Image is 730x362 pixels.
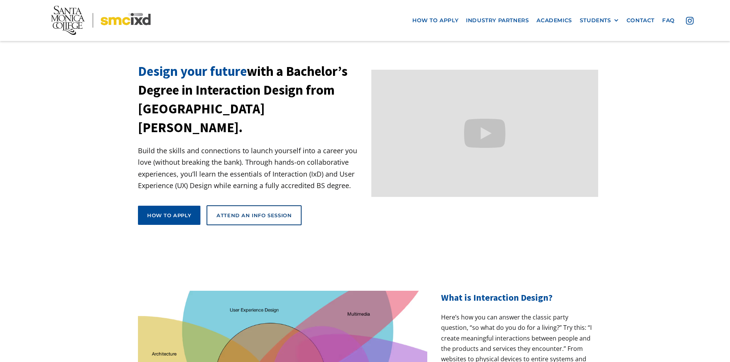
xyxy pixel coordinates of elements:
[147,212,191,219] div: How to apply
[580,17,619,24] div: STUDENTS
[138,145,365,192] p: Build the skills and connections to launch yourself into a career you love (without breaking the ...
[533,13,576,28] a: Academics
[51,6,151,35] img: Santa Monica College - SMC IxD logo
[138,63,247,80] span: Design your future
[371,70,599,197] iframe: Design your future with a Bachelor's Degree in Interaction Design from Santa Monica College
[658,13,679,28] a: faq
[217,212,292,219] div: Attend an Info Session
[686,17,694,25] img: icon - instagram
[580,17,611,24] div: STUDENTS
[138,62,365,137] h1: with a Bachelor’s Degree in Interaction Design from [GEOGRAPHIC_DATA][PERSON_NAME].
[623,13,658,28] a: contact
[441,291,592,305] h2: What is Interaction Design?
[408,13,462,28] a: how to apply
[462,13,533,28] a: industry partners
[207,205,302,225] a: Attend an Info Session
[138,206,200,225] a: How to apply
